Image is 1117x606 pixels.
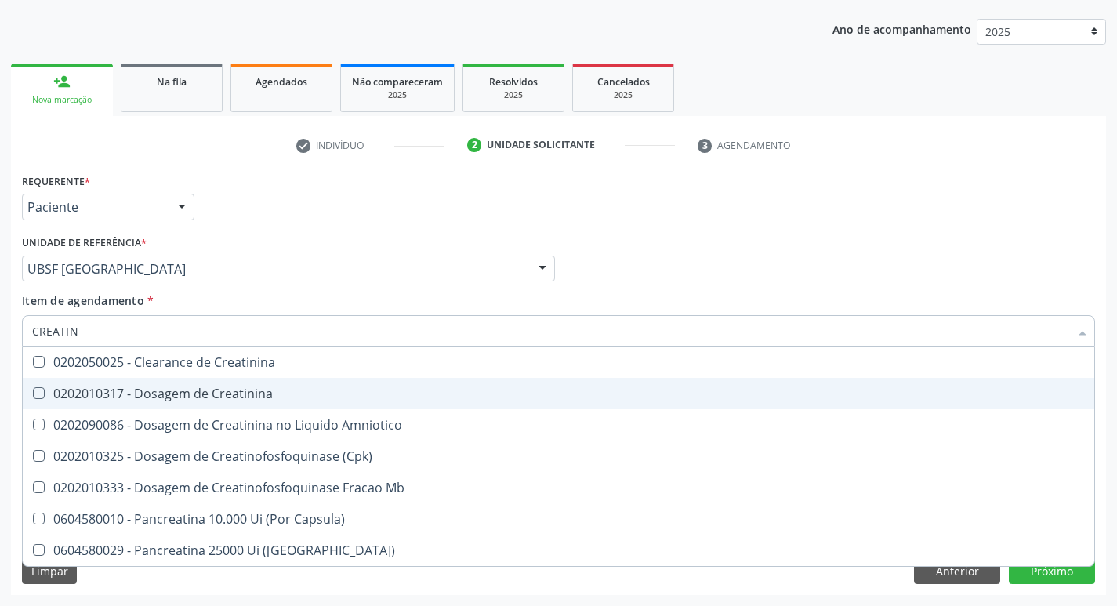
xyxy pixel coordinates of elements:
[32,544,1085,557] div: 0604580029 - Pancreatina 25000 Ui ([GEOGRAPHIC_DATA])
[157,75,187,89] span: Na fila
[27,261,523,277] span: UBSF [GEOGRAPHIC_DATA]
[584,89,662,101] div: 2025
[32,387,1085,400] div: 0202010317 - Dosagem de Creatinina
[32,513,1085,525] div: 0604580010 - Pancreatina 10.000 Ui (Por Capsula)
[53,73,71,90] div: person_add
[256,75,307,89] span: Agendados
[489,75,538,89] span: Resolvidos
[487,138,595,152] div: Unidade solicitante
[22,231,147,256] label: Unidade de referência
[832,19,971,38] p: Ano de acompanhamento
[352,75,443,89] span: Não compareceram
[22,293,144,308] span: Item de agendamento
[22,94,102,106] div: Nova marcação
[27,199,162,215] span: Paciente
[32,450,1085,463] div: 0202010325 - Dosagem de Creatinofosfoquinase (Cpk)
[22,169,90,194] label: Requerente
[32,419,1085,431] div: 0202090086 - Dosagem de Creatinina no Liquido Amniotico
[32,481,1085,494] div: 0202010333 - Dosagem de Creatinofosfoquinase Fracao Mb
[1009,557,1095,584] button: Próximo
[474,89,553,101] div: 2025
[32,315,1069,347] input: Buscar por procedimentos
[352,89,443,101] div: 2025
[597,75,650,89] span: Cancelados
[32,356,1085,368] div: 0202050025 - Clearance de Creatinina
[914,557,1000,584] button: Anterior
[467,138,481,152] div: 2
